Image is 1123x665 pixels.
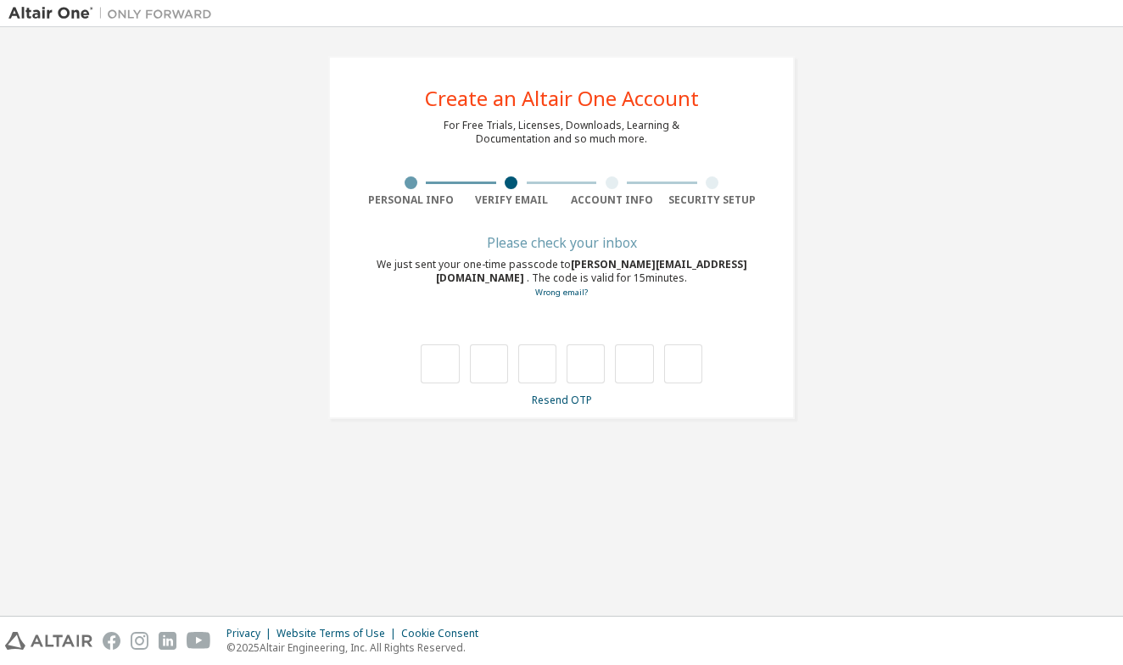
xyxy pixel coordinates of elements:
div: Verify Email [461,193,562,207]
img: linkedin.svg [159,632,176,650]
a: Go back to the registration form [535,287,588,298]
div: Personal Info [360,193,461,207]
img: altair_logo.svg [5,632,92,650]
a: Resend OTP [532,393,592,407]
img: Altair One [8,5,221,22]
div: Privacy [226,627,277,640]
div: Account Info [561,193,662,207]
span: [PERSON_NAME][EMAIL_ADDRESS][DOMAIN_NAME] [436,257,747,285]
div: Security Setup [662,193,763,207]
div: Website Terms of Use [277,627,401,640]
div: Cookie Consent [401,627,489,640]
img: facebook.svg [103,632,120,650]
div: For Free Trials, Licenses, Downloads, Learning & Documentation and so much more. [444,119,679,146]
img: instagram.svg [131,632,148,650]
div: Please check your inbox [360,237,763,248]
div: Create an Altair One Account [425,88,699,109]
div: We just sent your one-time passcode to . The code is valid for 15 minutes. [360,258,763,299]
p: © 2025 Altair Engineering, Inc. All Rights Reserved. [226,640,489,655]
img: youtube.svg [187,632,211,650]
